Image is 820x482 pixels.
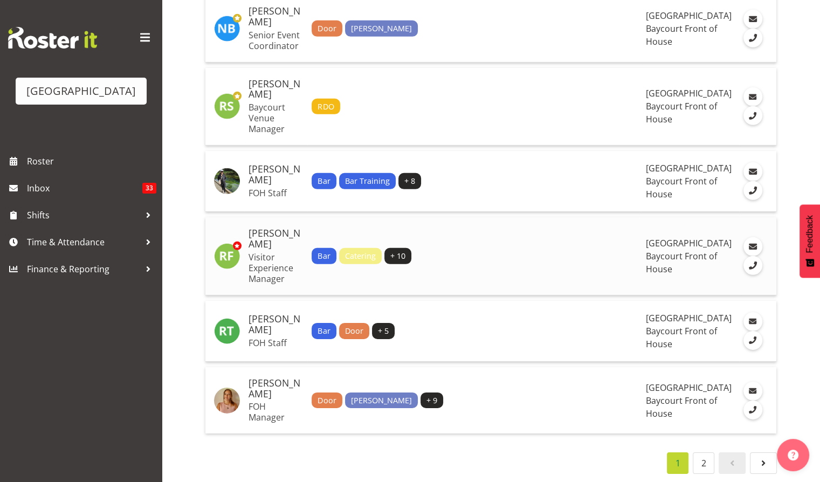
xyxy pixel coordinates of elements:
[800,204,820,278] button: Feedback - Show survey
[351,395,412,407] span: [PERSON_NAME]
[249,401,303,423] p: FOH Manager
[645,87,731,99] span: [GEOGRAPHIC_DATA]
[645,10,731,22] span: [GEOGRAPHIC_DATA]
[318,23,336,35] span: Door
[142,183,156,194] span: 33
[788,450,798,460] img: help-xxl-2.png
[645,175,716,200] span: Baycourt Front of House
[27,207,140,223] span: Shifts
[345,250,376,262] span: Catering
[214,388,240,414] img: robin-hendriksb495c7a755c18146707cbd5c66f5c346.png
[214,243,240,269] img: richard-freeman9074.jpg
[404,175,415,187] span: + 8
[318,250,330,262] span: Bar
[249,378,303,400] h5: [PERSON_NAME]
[249,102,303,134] p: Baycourt Venue Manager
[318,325,330,337] span: Bar
[318,175,330,187] span: Bar
[214,16,240,42] img: nicoel-boschman11219.jpg
[249,164,303,185] h5: [PERSON_NAME]
[378,325,389,337] span: + 5
[27,261,140,277] span: Finance & Reporting
[645,312,731,324] span: [GEOGRAPHIC_DATA]
[743,331,762,350] a: Call Employee
[318,101,334,113] span: RDO
[743,237,762,256] a: Email Employee
[743,382,762,401] a: Email Employee
[645,250,716,275] span: Baycourt Front of House
[249,252,303,284] p: Visitor Experience Manager
[249,30,303,51] p: Senior Event Coordinator
[390,250,405,262] span: + 10
[645,325,716,350] span: Baycourt Front of House
[645,382,731,394] span: [GEOGRAPHIC_DATA]
[249,79,303,100] h5: [PERSON_NAME]
[743,401,762,419] a: Call Employee
[426,395,437,407] span: + 9
[345,175,390,187] span: Bar Training
[645,23,716,47] span: Baycourt Front of House
[743,256,762,275] a: Call Employee
[318,395,336,407] span: Door
[249,314,303,335] h5: [PERSON_NAME]
[743,29,762,47] a: Call Employee
[743,106,762,125] a: Call Employee
[214,93,240,119] img: reena-snook10348.jpg
[743,10,762,29] a: Email Employee
[805,215,815,253] span: Feedback
[8,27,97,49] img: Rosterit website logo
[743,312,762,331] a: Email Employee
[743,181,762,200] a: Call Employee
[27,153,156,169] span: Roster
[645,237,731,249] span: [GEOGRAPHIC_DATA]
[249,338,303,348] p: FOH Staff
[645,100,716,125] span: Baycourt Front of House
[249,188,303,198] p: FOH Staff
[743,87,762,106] a: Email Employee
[645,395,716,419] span: Baycourt Front of House
[351,23,412,35] span: [PERSON_NAME]
[249,228,303,250] h5: [PERSON_NAME]
[645,162,731,174] span: [GEOGRAPHIC_DATA]
[27,180,142,196] span: Inbox
[214,168,240,194] img: renee-hewittc44e905c050b5abf42b966e9eee8c321.png
[249,6,303,27] h5: [PERSON_NAME]
[26,83,136,99] div: [GEOGRAPHIC_DATA]
[693,452,714,474] a: 2
[27,234,140,250] span: Time & Attendance
[743,162,762,181] a: Email Employee
[214,318,240,344] img: richard-test10237.jpg
[345,325,363,337] span: Door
